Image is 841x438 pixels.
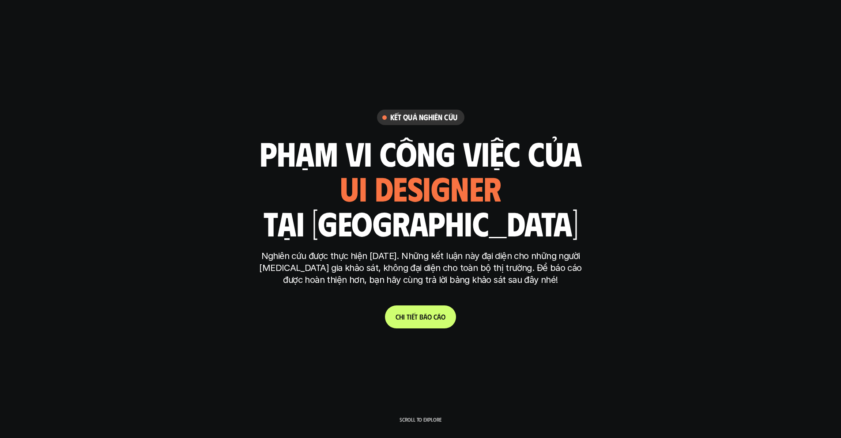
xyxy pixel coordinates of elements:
[415,312,418,321] span: t
[423,312,427,321] span: á
[410,312,411,321] span: i
[255,250,586,286] p: Nghiên cứu được thực hiện [DATE]. Những kết luận này đại diện cho những người [MEDICAL_DATA] gia ...
[437,312,441,321] span: á
[263,204,578,241] h1: tại [GEOGRAPHIC_DATA]
[434,312,437,321] span: c
[411,312,415,321] span: ế
[427,312,432,321] span: o
[390,112,457,122] h6: Kết quả nghiên cứu
[419,312,423,321] span: b
[400,416,441,423] p: Scroll to explore
[399,312,403,321] span: h
[403,312,405,321] span: i
[407,312,410,321] span: t
[385,305,456,328] a: Chitiếtbáocáo
[260,134,582,171] h1: phạm vi công việc của
[396,312,399,321] span: C
[441,312,445,321] span: o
